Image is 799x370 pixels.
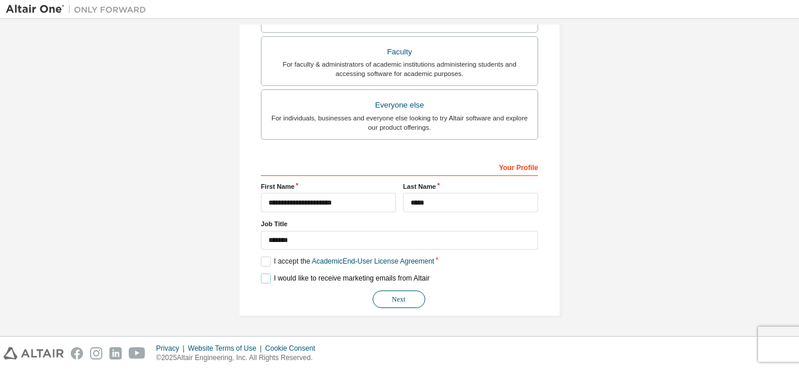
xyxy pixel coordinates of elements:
[156,353,322,363] p: © 2025 Altair Engineering, Inc. All Rights Reserved.
[403,182,538,191] label: Last Name
[268,97,531,113] div: Everyone else
[71,347,83,359] img: facebook.svg
[261,219,538,229] label: Job Title
[268,44,531,60] div: Faculty
[109,347,122,359] img: linkedin.svg
[6,4,152,15] img: Altair One
[261,257,434,267] label: I accept the
[261,157,538,176] div: Your Profile
[312,257,434,265] a: Academic End-User License Agreement
[261,274,429,283] label: I would like to receive marketing emails from Altair
[90,347,102,359] img: instagram.svg
[188,344,265,353] div: Website Terms of Use
[4,347,64,359] img: altair_logo.svg
[156,344,188,353] div: Privacy
[268,60,531,78] div: For faculty & administrators of academic institutions administering students and accessing softwa...
[373,291,425,308] button: Next
[265,344,322,353] div: Cookie Consent
[129,347,146,359] img: youtube.svg
[268,113,531,132] div: For individuals, businesses and everyone else looking to try Altair software and explore our prod...
[261,182,396,191] label: First Name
